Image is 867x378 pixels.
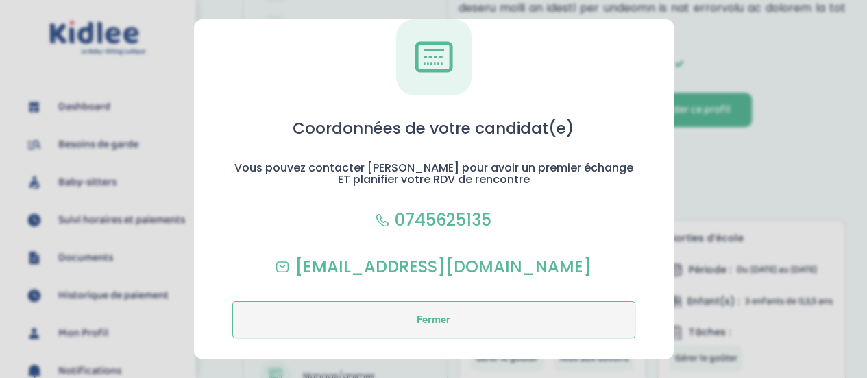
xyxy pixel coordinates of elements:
p: 0745625135 [395,208,491,233]
button: Fermer [232,301,635,338]
a: 0745625135 [376,208,491,233]
p: [EMAIL_ADDRESS][DOMAIN_NAME] [295,255,591,279]
a: [EMAIL_ADDRESS][DOMAIN_NAME] [276,255,591,279]
h1: Coordonnées de votre candidat(e) [293,117,574,140]
h2: Vous pouvez contacter [PERSON_NAME] pour avoir un premier échange ET planifier votre RDV de renco... [232,162,635,186]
